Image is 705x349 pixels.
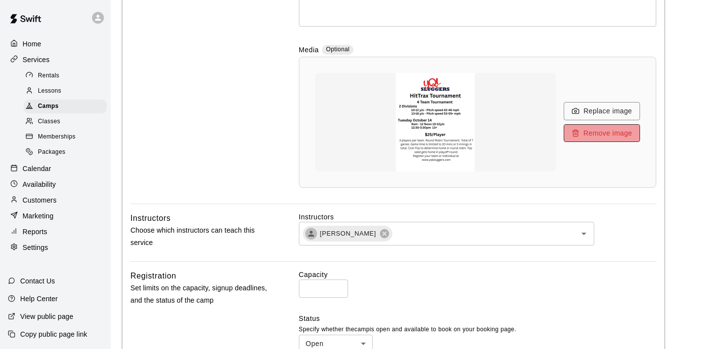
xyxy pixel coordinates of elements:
p: Services [23,55,50,65]
span: Lessons [38,86,62,96]
button: Remove image [564,124,640,142]
div: Classes [24,115,107,129]
a: Packages [24,145,111,160]
a: Marketing [8,209,103,223]
h6: Registration [130,270,176,282]
span: Packages [38,147,65,157]
p: Copy public page link [20,329,87,339]
button: Replace image [564,102,640,120]
a: Reports [8,224,103,239]
div: Lessons [24,84,107,98]
span: Memberships [38,132,75,142]
div: Packages [24,145,107,159]
div: [PERSON_NAME] [303,226,392,242]
p: Choose which instructors can teach this service [130,224,267,249]
a: Availability [8,177,103,192]
p: Home [23,39,41,49]
button: Open [577,227,591,241]
div: Rentals [24,69,107,83]
p: Contact Us [20,276,55,286]
p: Settings [23,243,48,252]
p: Set limits on the capacity, signup deadlines, and the status of the camp [130,282,267,307]
a: Services [8,52,103,67]
a: Memberships [24,130,111,145]
div: Camps [24,100,107,113]
a: Camps [24,99,111,114]
a: Home [8,36,103,51]
span: Classes [38,117,60,127]
a: Classes [24,114,111,130]
h6: Instructors [130,212,171,225]
p: Availability [23,179,56,189]
a: Customers [8,193,103,208]
span: [PERSON_NAME] [314,229,382,239]
p: Reports [23,227,47,237]
img: Service image [337,73,534,172]
p: Marketing [23,211,54,221]
p: Specify whether the camp is open and available to book on your booking page. [299,325,656,335]
div: Blake Babki [305,228,317,240]
a: Calendar [8,161,103,176]
div: Memberships [24,130,107,144]
a: Rentals [24,68,111,83]
p: Help Center [20,294,58,304]
span: Optional [326,46,350,53]
p: Calendar [23,164,51,174]
a: Lessons [24,83,111,99]
p: Customers [23,195,57,205]
span: Camps [38,102,59,111]
span: Rentals [38,71,60,81]
label: Status [299,314,656,323]
label: Instructors [299,212,656,222]
label: Media [299,45,319,56]
a: Settings [8,240,103,255]
p: View public page [20,312,73,321]
label: Capacity [299,270,656,279]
